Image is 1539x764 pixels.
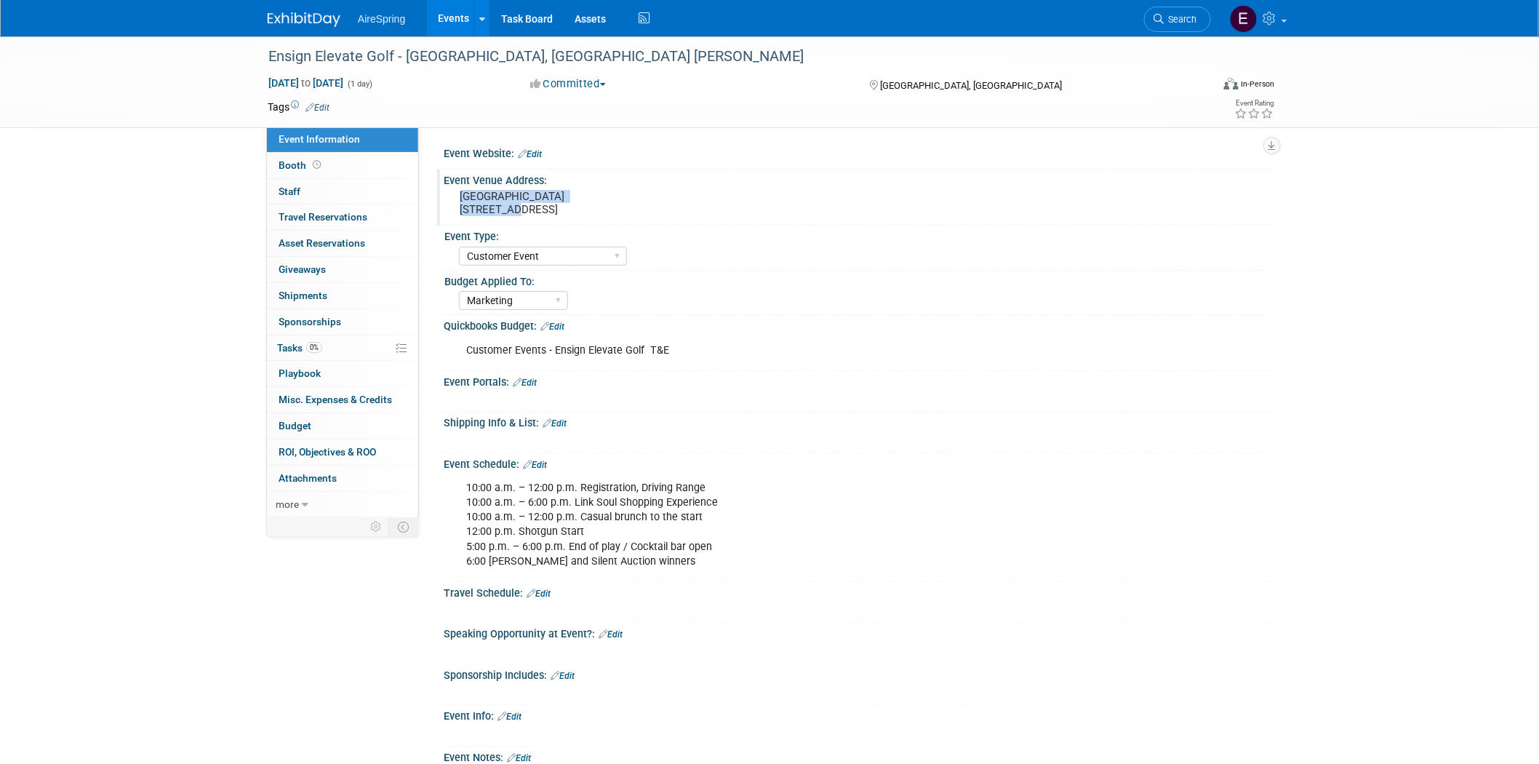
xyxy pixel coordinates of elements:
div: Customer Events - Ensign Elevate Golf T&E [456,336,1111,365]
div: Budget Applied To: [444,271,1265,289]
span: Sponsorships [279,316,341,327]
span: 0% [306,342,322,353]
a: Shipments [267,283,418,309]
span: Playbook [279,367,321,379]
div: Event Schedule: [444,453,1271,472]
span: Shipments [279,290,327,301]
a: Edit [523,460,547,470]
td: Tags [268,100,329,114]
a: Giveaways [267,257,418,282]
span: Misc. Expenses & Credits [279,394,392,405]
span: Travel Reservations [279,211,367,223]
a: Budget [267,413,418,439]
a: Edit [518,149,542,159]
div: Speaking Opportunity at Event?: [444,623,1271,642]
span: Asset Reservations [279,237,365,249]
span: Attachments [279,472,337,484]
a: Attachments [267,466,418,491]
a: Edit [497,712,521,722]
pre: [GEOGRAPHIC_DATA] [STREET_ADDRESS] [460,190,772,216]
div: Travel Schedule: [444,582,1271,601]
td: Personalize Event Tab Strip [364,517,389,536]
div: Event Website: [444,143,1271,162]
span: to [299,77,313,89]
a: Misc. Expenses & Credits [267,387,418,413]
span: [GEOGRAPHIC_DATA], [GEOGRAPHIC_DATA] [880,80,1062,91]
div: Quickbooks Budget: [444,315,1271,334]
a: Edit [551,671,575,681]
a: Playbook [267,361,418,386]
div: Event Portals: [444,371,1271,390]
button: Committed [525,76,612,92]
div: Event Format [1125,76,1275,98]
span: Booth [279,159,324,171]
span: (1 day) [346,79,372,89]
span: Staff [279,186,300,197]
a: Edit [527,589,551,599]
a: Edit [507,753,531,763]
a: Travel Reservations [267,204,418,230]
div: In-Person [1241,79,1275,89]
span: Booth not reserved yet [310,159,324,170]
span: Event Information [279,133,360,145]
a: more [267,492,418,517]
img: Format-Inperson.png [1224,78,1239,89]
a: Edit [599,629,623,640]
a: Edit [543,418,567,429]
span: more [276,498,299,510]
a: Asset Reservations [267,231,418,256]
div: 10:00 a.m. – 12:00 p.m. Registration, Driving Range 10:00 a.m. – 6:00 p.m. Link Soul Shopping Exp... [456,474,1111,576]
div: Shipping Info & List: [444,412,1271,431]
a: Edit [513,378,537,388]
a: Edit [305,103,329,113]
a: Edit [540,322,564,332]
a: Staff [267,179,418,204]
img: erica arjona [1230,5,1258,33]
a: Tasks0% [267,335,418,361]
span: [DATE] [DATE] [268,76,344,89]
div: Event Venue Address: [444,170,1271,188]
span: Giveaways [279,263,326,275]
span: Tasks [277,342,322,354]
a: Event Information [267,127,418,152]
div: Ensign Elevate Golf - [GEOGRAPHIC_DATA], [GEOGRAPHIC_DATA] [PERSON_NAME] [263,44,1189,70]
a: Sponsorships [267,309,418,335]
img: ExhibitDay [268,12,340,27]
a: ROI, Objectives & ROO [267,439,418,465]
span: Budget [279,420,311,431]
td: Toggle Event Tabs [389,517,419,536]
a: Booth [267,153,418,178]
div: Sponsorship Includes: [444,664,1271,683]
span: AireSpring [358,13,405,25]
div: Event Type: [444,226,1265,244]
span: ROI, Objectives & ROO [279,446,376,458]
div: Event Rating [1235,100,1274,107]
div: Event Info: [444,705,1271,724]
a: Search [1144,7,1211,32]
span: Search [1164,14,1197,25]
